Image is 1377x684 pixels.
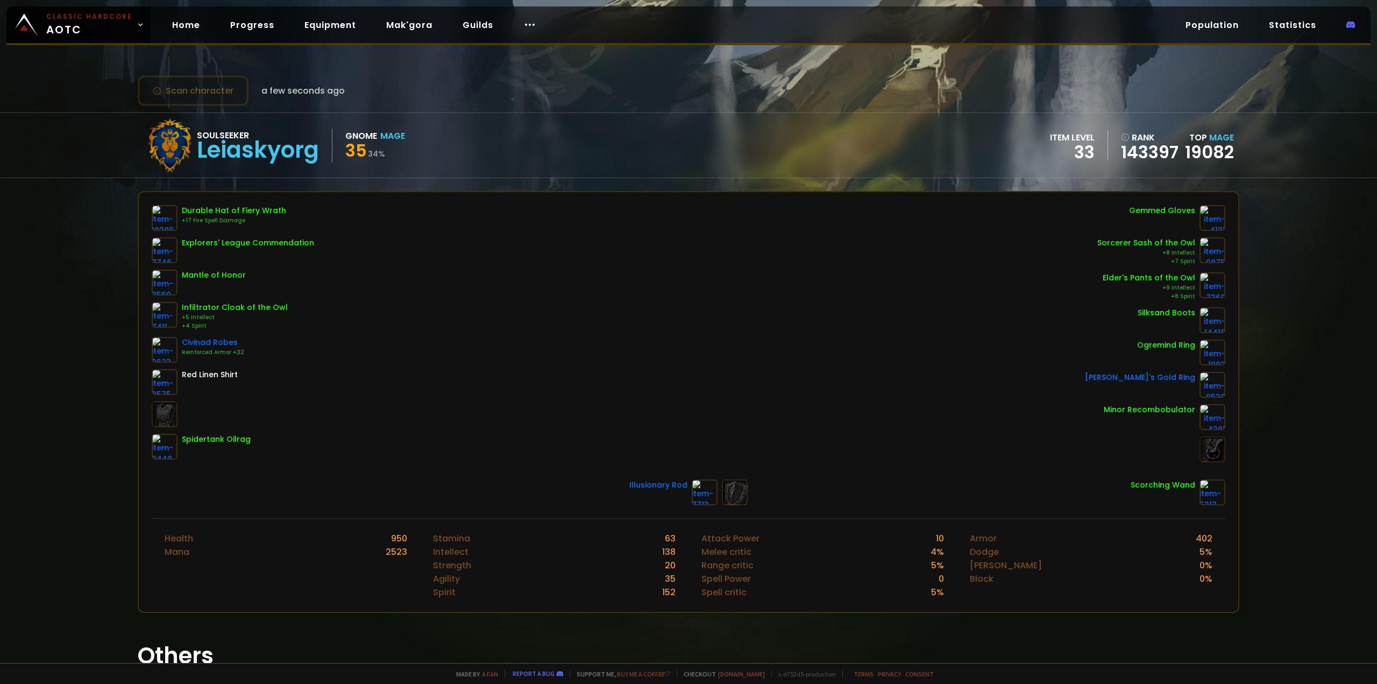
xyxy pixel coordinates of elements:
[1260,14,1325,36] a: Statistics
[1103,284,1195,292] div: +9 Intellect
[152,205,178,231] img: item-10289
[1050,131,1095,144] div: item level
[1131,479,1195,491] div: Scorching Wand
[433,559,471,572] div: Strength
[152,302,178,328] img: item-7411
[1121,144,1179,160] a: 143397
[854,670,874,678] a: Terms
[450,670,498,678] span: Made by
[1137,340,1195,351] div: Ogremind Ring
[1097,249,1195,257] div: +8 Intellect
[46,12,132,22] small: Classic Hardcore
[701,545,751,559] div: Melee critic
[701,559,754,572] div: Range critic
[931,559,944,572] div: 5 %
[433,532,470,545] div: Stamina
[182,270,246,281] div: Mantle of Honor
[665,532,676,545] div: 63
[1199,572,1212,586] div: 0 %
[1104,404,1195,415] div: Minor Recombobulator
[665,572,676,586] div: 35
[1199,237,1225,263] img: item-9875
[378,14,441,36] a: Mak'gora
[152,434,178,460] img: item-9448
[1097,257,1195,266] div: +7 Spirit
[1199,340,1225,365] img: item-1993
[222,14,283,36] a: Progress
[165,532,193,545] div: Health
[1199,372,1225,398] img: item-9538
[665,559,676,572] div: 20
[433,586,456,599] div: Spirit
[513,669,555,678] a: Report a bug
[182,302,288,313] div: Infiltrator Cloak of the Owl
[617,670,670,678] a: Buy me a coffee
[165,545,189,559] div: Mana
[433,572,460,586] div: Agility
[296,14,365,36] a: Equipment
[152,369,178,395] img: item-2575
[1085,372,1195,383] div: [PERSON_NAME]'s Gold Ring
[1138,307,1195,319] div: Silksand Boots
[182,348,244,357] div: Reinforced Armor +32
[1199,272,1225,298] img: item-7368
[368,149,385,159] small: 34 %
[905,670,934,678] a: Consent
[197,129,319,142] div: Soulseeker
[152,337,178,363] img: item-9623
[570,670,670,678] span: Support me,
[1185,131,1234,144] div: Top
[1199,307,1225,333] img: item-14418
[629,479,687,491] div: Illusionary Rod
[182,369,238,380] div: Red Linen Shirt
[970,545,999,559] div: Dodge
[1103,292,1195,301] div: +8 Spirit
[1177,14,1247,36] a: Population
[433,545,469,559] div: Intellect
[182,322,288,330] div: +4 Spirit
[182,337,244,348] div: Civinad Robes
[662,586,676,599] div: 152
[454,14,502,36] a: Guilds
[1199,479,1225,505] img: item-5213
[677,670,765,678] span: Checkout
[1199,205,1225,231] img: item-4121
[692,479,718,505] img: item-7713
[197,142,319,158] div: Leiaskyorg
[182,434,251,445] div: Spidertank Oilrag
[345,138,367,163] span: 35
[345,129,377,143] div: Gnome
[46,12,132,38] span: AOTC
[152,237,178,263] img: item-7746
[1199,404,1225,430] img: item-4381
[1097,237,1195,249] div: Sorcerer Sash of the Owl
[931,586,944,599] div: 5 %
[164,14,209,36] a: Home
[701,532,760,545] div: Attack Power
[386,545,407,559] div: 2523
[182,205,286,216] div: Durable Hat of Fiery Wrath
[138,639,1239,673] h1: Others
[771,670,836,678] span: v. d752d5 - production
[182,216,286,225] div: +17 Fire Spell Damage
[1050,144,1095,160] div: 33
[970,532,997,545] div: Armor
[1199,559,1212,572] div: 0 %
[662,545,676,559] div: 138
[718,670,765,678] a: [DOMAIN_NAME]
[482,670,498,678] a: a fan
[936,532,944,545] div: 10
[1199,545,1212,559] div: 5 %
[1129,205,1195,216] div: Gemmed Gloves
[931,545,944,559] div: 4 %
[1121,131,1179,144] div: rank
[6,6,151,43] a: Classic HardcoreAOTC
[701,572,751,586] div: Spell Power
[701,586,747,599] div: Spell critic
[970,572,993,586] div: Block
[1209,131,1234,144] span: Mage
[182,237,314,249] div: Explorers' League Commendation
[380,129,405,143] div: Mage
[138,75,249,106] button: Scan character
[1103,272,1195,284] div: Elder's Pants of the Owl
